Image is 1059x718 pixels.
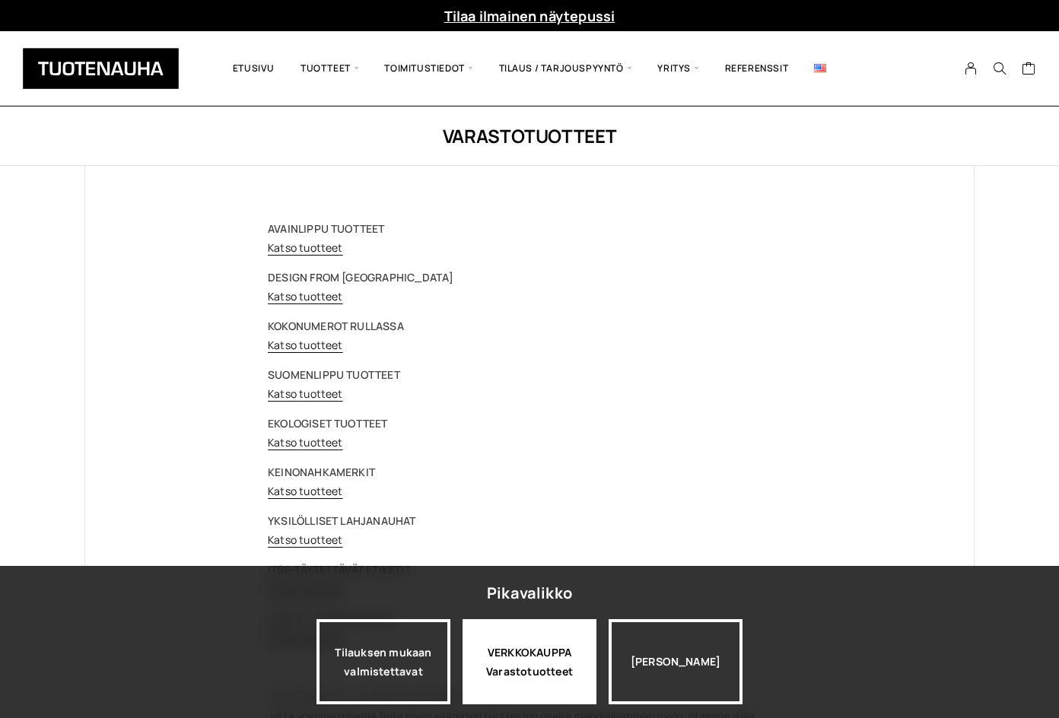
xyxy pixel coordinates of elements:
[712,43,802,94] a: Referenssit
[268,435,343,450] a: Katso tuotteet
[268,319,404,333] strong: KOKONUMEROT RULLASSA
[288,43,371,94] span: Tuotteet
[463,619,596,704] a: VERKKOKAUPPAVarastotuotteet
[220,43,288,94] a: Etusivu
[644,43,711,94] span: Yritys
[956,62,986,75] a: My Account
[444,7,615,25] a: Tilaa ilmainen näytepussi
[268,338,343,352] a: Katso tuotteet
[268,532,343,547] a: Katso tuotteet
[371,43,485,94] span: Toimitustiedot
[316,619,450,704] a: Tilauksen mukaan valmistettavat
[985,62,1014,75] button: Search
[463,619,596,704] div: VERKKOKAUPPA Varastotuotteet
[486,43,645,94] span: Tilaus / Tarjouspyyntö
[268,416,388,430] strong: EKOLOGISET TUOTTEET
[268,240,343,255] a: Katso tuotteet
[609,619,743,704] div: [PERSON_NAME]
[268,221,385,236] strong: AVAINLIPPU TUOTTEET
[487,580,572,607] div: Pikavalikko
[268,484,343,498] a: Katso tuotteet
[84,123,975,148] h1: Varastotuotteet
[268,562,411,577] strong: ITSE-TÄYTETTÄVÄT ETIKETIT
[268,386,343,401] a: Katso tuotteet
[268,465,375,479] strong: KEINONAHKAMERKIT
[1022,61,1036,79] a: Cart
[268,367,400,382] strong: SUOMENLIPPU TUOTTEET
[268,270,453,284] strong: DESIGN FROM [GEOGRAPHIC_DATA]
[23,48,179,89] img: Tuotenauha Oy
[268,289,343,303] a: Katso tuotteet
[268,513,416,528] strong: YKSILÖLLISET LAHJANAUHAT
[814,64,826,72] img: English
